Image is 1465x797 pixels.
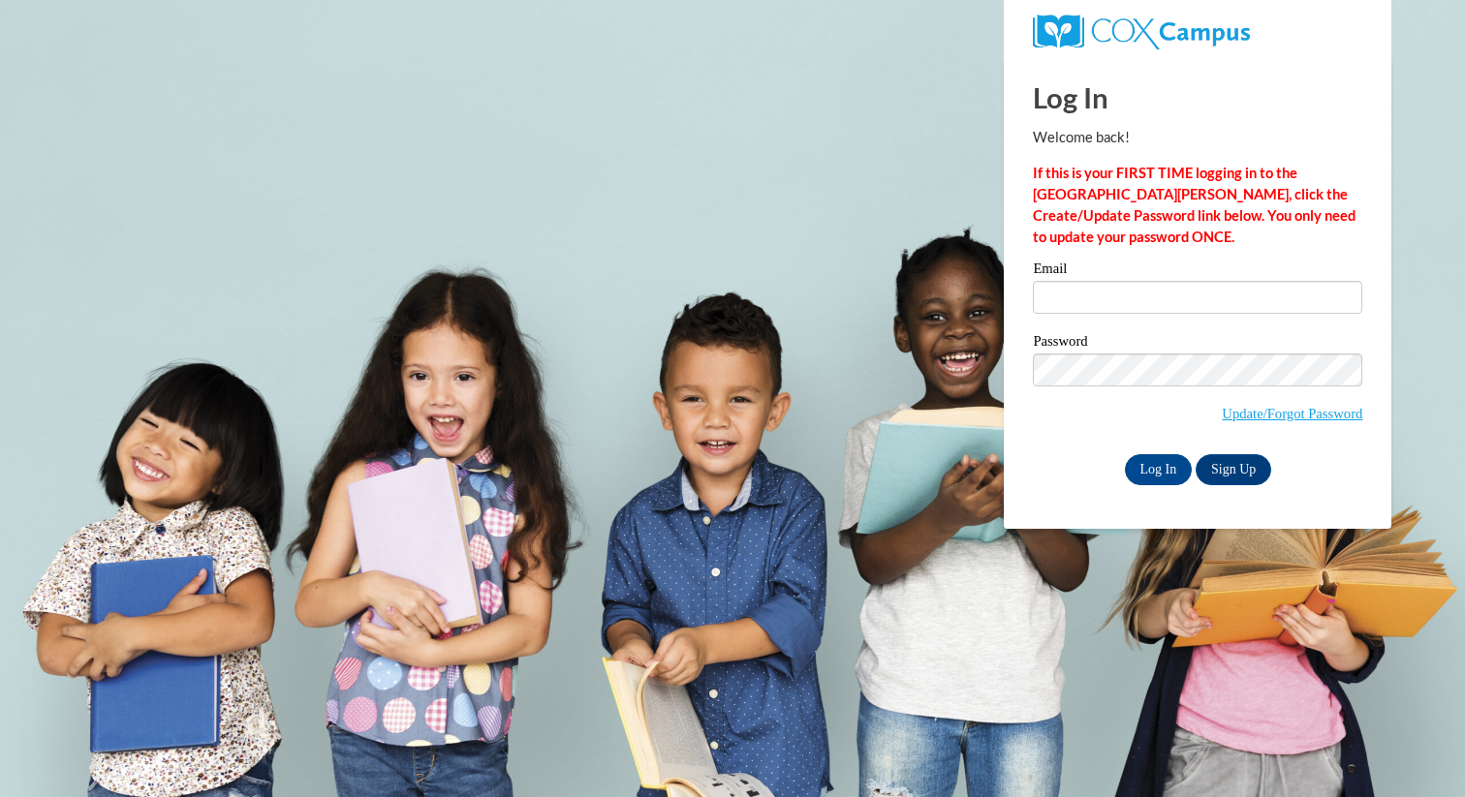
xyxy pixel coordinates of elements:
label: Email [1033,261,1362,281]
a: Sign Up [1196,454,1271,485]
a: Update/Forgot Password [1222,406,1362,421]
a: COX Campus [1033,22,1249,39]
label: Password [1033,334,1362,353]
input: Log In [1125,454,1193,485]
p: Welcome back! [1033,127,1362,148]
h1: Log In [1033,77,1362,117]
strong: If this is your FIRST TIME logging in to the [GEOGRAPHIC_DATA][PERSON_NAME], click the Create/Upd... [1033,165,1356,245]
img: COX Campus [1033,15,1249,49]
